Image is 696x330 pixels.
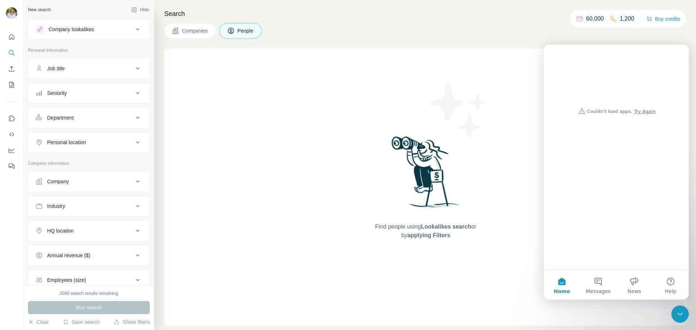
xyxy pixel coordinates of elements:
p: 1,200 [620,14,634,23]
button: HQ location [28,222,149,239]
div: Annual revenue ($) [47,252,90,259]
p: Personal information [28,47,150,54]
span: Lookalikes search [421,224,471,230]
button: Employees (size) [28,271,149,289]
button: Industry [28,197,149,215]
img: Avatar [6,7,17,19]
span: Companies [182,27,208,34]
div: Department [47,114,74,121]
div: Seniority [47,89,67,97]
button: Search [6,46,17,59]
div: Company [47,178,69,185]
button: Personal location [28,134,149,151]
img: Surfe Illustration - Woman searching with binoculars [388,134,464,215]
span: Find people using or by [368,222,484,240]
span: People [237,27,254,34]
button: Seniority [28,84,149,102]
button: Enrich CSV [6,62,17,75]
button: Clear [28,318,49,326]
button: Save search [63,318,100,326]
div: Employees (size) [47,276,86,284]
button: Annual revenue ($) [28,247,149,264]
iframe: Intercom live chat [671,305,689,323]
button: Quick start [6,30,17,43]
button: My lists [6,78,17,91]
button: Company [28,173,149,190]
button: Hide [126,4,154,15]
button: Job title [28,60,149,77]
button: Use Surfe API [6,128,17,141]
button: Buy credits [646,14,680,24]
div: 2000 search results remaining [60,290,118,297]
button: Company lookalikes [28,21,149,38]
button: Use Surfe on LinkedIn [6,112,17,125]
p: Company information [28,160,150,167]
p: 60,000 [586,14,604,23]
div: New search [28,7,51,13]
button: Share filters [114,318,150,326]
div: Company lookalikes [49,26,94,33]
div: Personal location [47,139,86,146]
iframe: Intercom live chat [544,45,689,300]
img: Surfe Illustration - Stars [426,78,491,143]
span: applying Filters [407,232,450,238]
div: HQ location [47,227,74,234]
button: Feedback [6,160,17,173]
div: Job title [47,65,65,72]
button: Dashboard [6,144,17,157]
div: Industry [47,202,65,210]
button: Department [28,109,149,126]
h4: Search [164,9,687,19]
